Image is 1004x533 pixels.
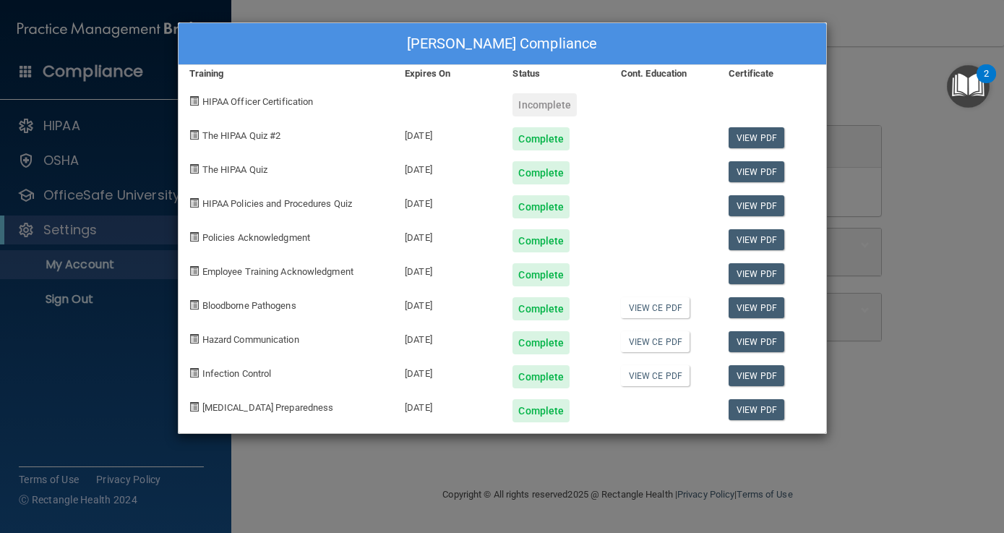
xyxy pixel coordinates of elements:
span: [MEDICAL_DATA] Preparedness [202,402,334,413]
span: HIPAA Policies and Procedures Quiz [202,198,352,209]
button: Open Resource Center, 2 new notifications [947,65,990,108]
a: View PDF [729,297,784,318]
div: Status [502,65,609,82]
div: [DATE] [394,388,502,422]
div: Expires On [394,65,502,82]
a: View PDF [729,263,784,284]
a: View CE PDF [621,331,690,352]
div: [DATE] [394,286,502,320]
a: View PDF [729,229,784,250]
span: HIPAA Officer Certification [202,96,314,107]
div: Complete [512,195,570,218]
span: Bloodborne Pathogens [202,300,296,311]
div: Complete [512,399,570,422]
a: View PDF [729,127,784,148]
div: Complete [512,229,570,252]
div: [DATE] [394,320,502,354]
span: Hazard Communication [202,334,299,345]
div: [DATE] [394,354,502,388]
a: View PDF [729,331,784,352]
span: The HIPAA Quiz [202,164,267,175]
a: View PDF [729,365,784,386]
div: Complete [512,331,570,354]
div: [DATE] [394,218,502,252]
span: Employee Training Acknowledgment [202,266,353,277]
div: Complete [512,161,570,184]
div: [DATE] [394,184,502,218]
div: Incomplete [512,93,577,116]
a: View CE PDF [621,297,690,318]
span: Policies Acknowledgment [202,232,310,243]
div: Complete [512,127,570,150]
div: [PERSON_NAME] Compliance [179,23,826,65]
div: Complete [512,365,570,388]
div: [DATE] [394,150,502,184]
div: [DATE] [394,116,502,150]
div: Complete [512,297,570,320]
span: Infection Control [202,368,272,379]
div: 2 [984,74,989,93]
div: [DATE] [394,252,502,286]
div: Complete [512,263,570,286]
div: Training [179,65,395,82]
a: View PDF [729,195,784,216]
div: Certificate [718,65,825,82]
div: Cont. Education [610,65,718,82]
span: The HIPAA Quiz #2 [202,130,281,141]
a: View PDF [729,399,784,420]
a: View PDF [729,161,784,182]
a: View CE PDF [621,365,690,386]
